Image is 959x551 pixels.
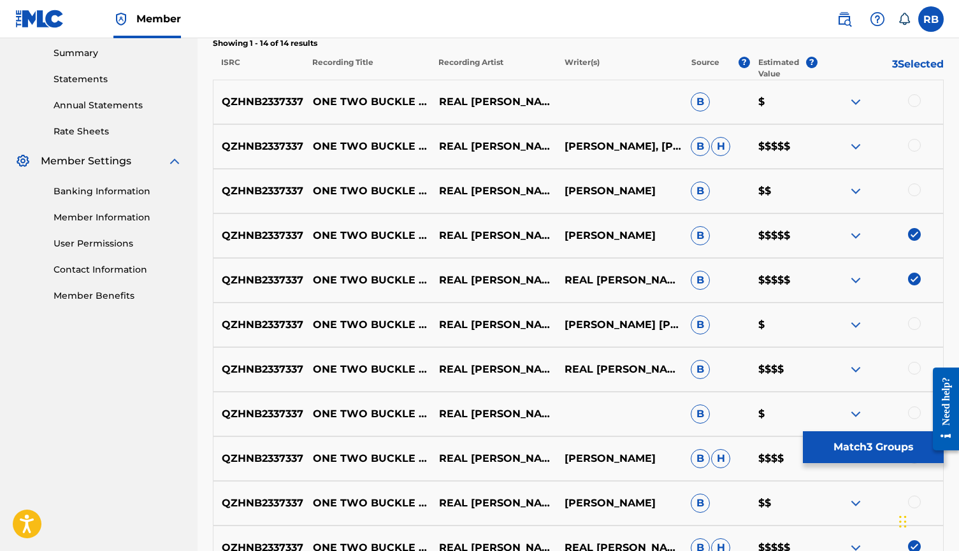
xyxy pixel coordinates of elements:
p: $$ [750,496,818,511]
div: User Menu [918,6,944,32]
img: expand [167,154,182,169]
span: H [711,137,730,156]
p: ONE TWO BUCKLE MY SHOE - TRAP REMIX [304,362,430,377]
p: QZHNB2337337 [213,139,304,154]
span: B [691,315,710,334]
p: ONE TWO BUCKLE MY SHOE (TRAP REMIX) [304,496,430,511]
iframe: Resource Center [923,357,959,462]
div: Help [865,6,890,32]
a: Member Benefits [54,289,182,303]
span: ? [739,57,750,68]
img: search [837,11,852,27]
p: ONE TWO BUCKLE MY SHOE [304,139,430,154]
span: B [691,404,710,424]
p: Estimated Value [758,57,805,80]
p: QZHNB2337337 [213,94,304,110]
p: $ [750,317,818,333]
span: Member Settings [41,154,131,169]
span: B [691,226,710,245]
span: H [711,449,730,468]
p: QZHNB2337337 [213,496,304,511]
a: Rate Sheets [54,125,182,138]
img: expand [848,362,863,377]
img: expand [848,273,863,288]
p: Showing 1 - 14 of 14 results [213,38,944,49]
p: QZHNB2337337 [213,451,304,466]
p: Recording Artist [430,57,556,80]
p: $$$$ [750,362,818,377]
p: REAL [PERSON_NAME] [430,139,556,154]
p: QZHNB2337337 [213,273,304,288]
img: expand [848,317,863,333]
a: Annual Statements [54,99,182,112]
p: [PERSON_NAME] [PERSON_NAME] [556,317,682,333]
p: QZHNB2337337 [213,183,304,199]
p: REAL [PERSON_NAME] [430,406,556,422]
p: REAL [PERSON_NAME] [430,496,556,511]
p: Recording Title [304,57,430,80]
p: [PERSON_NAME] [556,228,682,243]
p: Source [691,57,719,80]
img: expand [848,406,863,422]
p: REAL [PERSON_NAME] [430,183,556,199]
button: Match3 Groups [803,431,944,463]
p: REAL [PERSON_NAME] [430,228,556,243]
p: [PERSON_NAME], [PERSON_NAME] [556,139,682,154]
span: B [691,449,710,468]
img: deselect [908,228,921,241]
p: QZHNB2337337 [213,362,304,377]
div: Notifications [898,13,911,25]
img: expand [848,183,863,199]
p: REAL [PERSON_NAME] [556,273,682,288]
p: $ [750,406,818,422]
p: ISRC [213,57,304,80]
span: B [691,494,710,513]
p: $ [750,94,818,110]
p: [PERSON_NAME] [556,451,682,466]
p: QZHNB2337337 [213,317,304,333]
p: $$$$$ [750,228,818,243]
a: Contact Information [54,263,182,276]
p: $$$$ [750,451,818,466]
p: REAL [PERSON_NAME] [430,317,556,333]
p: [PERSON_NAME] [556,496,682,511]
div: Widget chat [895,490,959,551]
p: ONE TWO BUCKLE MY SHOE - TRAP REMIX [304,183,430,199]
p: Writer(s) [556,57,682,80]
p: 3 Selected [818,57,944,80]
img: Member Settings [15,154,31,169]
p: $$$$$ [750,273,818,288]
p: ONE TWO BUCKLE MY SHOE (TRAP REMIX) [304,451,430,466]
span: B [691,271,710,290]
p: $$$$$ [750,139,818,154]
p: $$ [750,183,818,199]
span: B [691,360,710,379]
img: deselect [908,273,921,285]
p: REAL [PERSON_NAME] [430,273,556,288]
img: Top Rightsholder [113,11,129,27]
a: Member Information [54,211,182,224]
img: expand [848,496,863,511]
a: Statements [54,73,182,86]
p: [PERSON_NAME] [556,183,682,199]
p: REAL [PERSON_NAME] [430,94,556,110]
p: REAL [PERSON_NAME] [556,362,682,377]
p: ONE TWO BUCKLE MY SHOE [304,406,430,422]
p: QZHNB2337337 [213,228,304,243]
p: ONE TWO BUCKLE MY SHOE TRAP REMIX [304,94,430,110]
p: ONE TWO BUCKLE MY SHOE (TRAP REMIX) [304,228,430,243]
img: expand [848,94,863,110]
span: B [691,137,710,156]
img: expand [848,139,863,154]
a: Banking Information [54,185,182,198]
img: expand [848,228,863,243]
p: REAL [PERSON_NAME] [430,451,556,466]
a: Public Search [832,6,857,32]
span: ? [806,57,818,68]
p: REAL [PERSON_NAME] [430,362,556,377]
span: B [691,92,710,111]
p: ONE TWO BUCKLE MY SHOE [304,317,430,333]
a: Summary [54,47,182,60]
p: ONE TWO BUCKLE MY SHOE [304,273,430,288]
